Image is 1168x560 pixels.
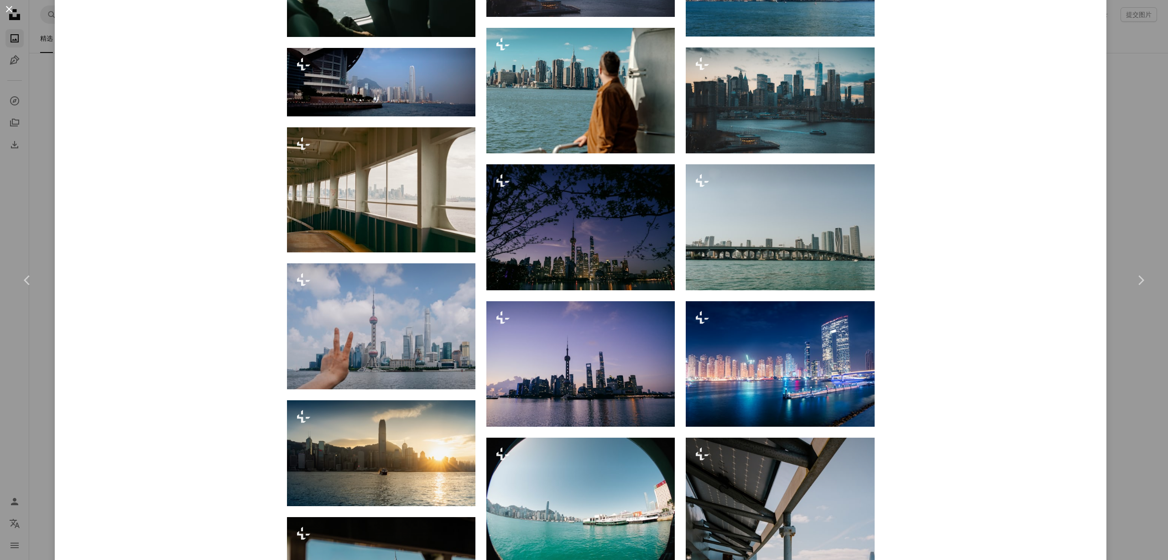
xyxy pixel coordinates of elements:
a: 一名男子站在船上眺望城市 [486,86,675,94]
img: 香港美丽的日落。 [287,400,475,506]
a: 阿拉伯联合酋长国迪拜海滨有许多酒店、住宅楼和办公商务中心。房地产价格和旅游业的概念 [686,360,874,368]
a: 从渡轮上欣赏城市风景 [287,186,475,194]
img: 一大片水域，背景是一座城市 [486,301,675,427]
a: 一座横跨水面的桥，背景是一座城市 [686,223,874,231]
a: 从水对岸欣赏城市的夜景 [486,223,675,231]
a: 一片水域，背景是一座城市 [287,78,475,86]
img: 阿拉伯联合酋长国迪拜海滨有许多酒店、住宅楼和办公商务中心。房地产价格和旅游业的概念 [686,301,874,427]
img: 从水对岸欣赏城市的夜景 [486,164,675,290]
a: 在上海天际线前，一只手做出和平手势。 [287,322,475,330]
a: 沿着大城市旁边的河流行驶的船 [686,96,874,105]
img: 在上海天际线前，一只手做出和平手势。 [287,263,475,389]
a: 一大片水域，背景是一座城市 [486,360,675,368]
a: 下一个 [1113,236,1168,324]
img: 从渡轮上欣赏城市风景 [287,127,475,252]
a: 从水上的船上欣赏城市景观 [486,506,675,514]
img: 一座横跨水面的桥，背景是一座城市 [686,164,874,290]
a: 香港美丽的日落。 [287,449,475,457]
img: 沿着大城市旁边的河流行驶的船 [686,47,874,153]
img: 一名男子站在船上眺望城市 [486,28,675,153]
img: 一片水域，背景是一座城市 [287,48,475,116]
